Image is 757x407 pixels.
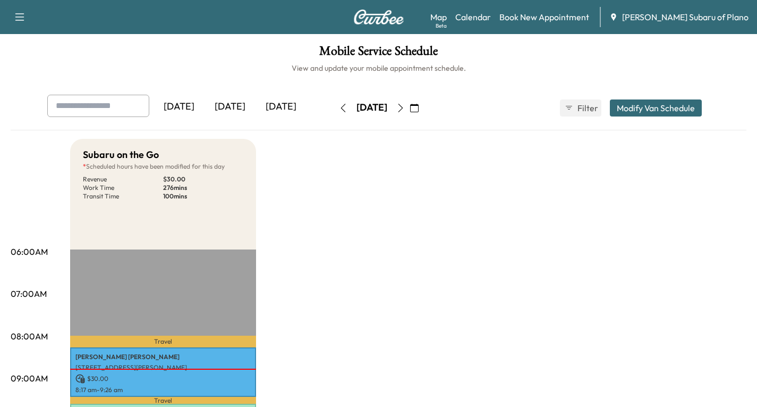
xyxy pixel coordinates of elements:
p: 08:00AM [11,330,48,343]
button: Modify Van Schedule [610,99,702,117]
button: Filter [560,99,601,117]
div: [DATE] [205,95,256,119]
p: Work Time [83,184,163,192]
p: $ 30.00 [163,175,243,184]
p: Scheduled hours have been modified for this day [83,162,243,171]
h5: Subaru on the Go [83,147,159,162]
h1: Mobile Service Schedule [11,45,746,63]
span: [PERSON_NAME] Subaru of Plano [622,11,749,23]
div: [DATE] [356,101,387,114]
p: Travel [70,397,256,404]
span: Filter [577,102,597,114]
p: 07:00AM [11,287,47,300]
p: 06:00AM [11,245,48,258]
a: Calendar [455,11,491,23]
p: 8:17 am - 9:26 am [75,386,251,394]
p: Travel [70,336,256,347]
p: 09:00AM [11,372,48,385]
h6: View and update your mobile appointment schedule. [11,63,746,73]
p: Transit Time [83,192,163,201]
p: 276 mins [163,184,243,192]
a: Book New Appointment [499,11,589,23]
div: [DATE] [154,95,205,119]
div: Beta [436,22,447,30]
p: 100 mins [163,192,243,201]
img: Curbee Logo [353,10,404,24]
p: $ 30.00 [75,374,251,384]
p: Revenue [83,175,163,184]
p: [STREET_ADDRESS][PERSON_NAME] [75,363,251,372]
div: [DATE] [256,95,307,119]
a: MapBeta [430,11,447,23]
p: [PERSON_NAME] [PERSON_NAME] [75,353,251,361]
